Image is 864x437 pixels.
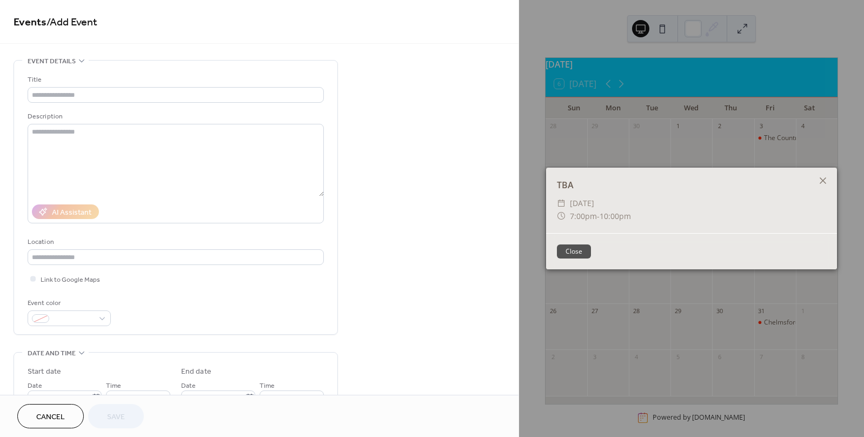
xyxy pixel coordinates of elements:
span: [DATE] [570,197,594,210]
span: Link to Google Maps [41,274,100,286]
div: Start date [28,366,61,378]
span: Time [106,380,121,392]
div: Description [28,111,322,122]
span: 7:00pm [570,211,597,221]
span: Date and time [28,348,76,359]
div: TBA [546,178,837,191]
div: ​ [557,197,566,210]
a: Events [14,12,46,33]
div: Event color [28,297,109,309]
div: Location [28,236,322,248]
button: Close [557,244,591,259]
div: End date [181,366,211,378]
span: 10:00pm [600,211,631,221]
div: ​ [557,210,566,223]
span: Cancel [36,412,65,423]
span: Date [181,380,196,392]
div: Title [28,74,322,85]
span: Event details [28,56,76,67]
span: Time [260,380,275,392]
span: - [597,211,600,221]
span: Date [28,380,42,392]
button: Cancel [17,404,84,428]
span: / Add Event [46,12,97,33]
